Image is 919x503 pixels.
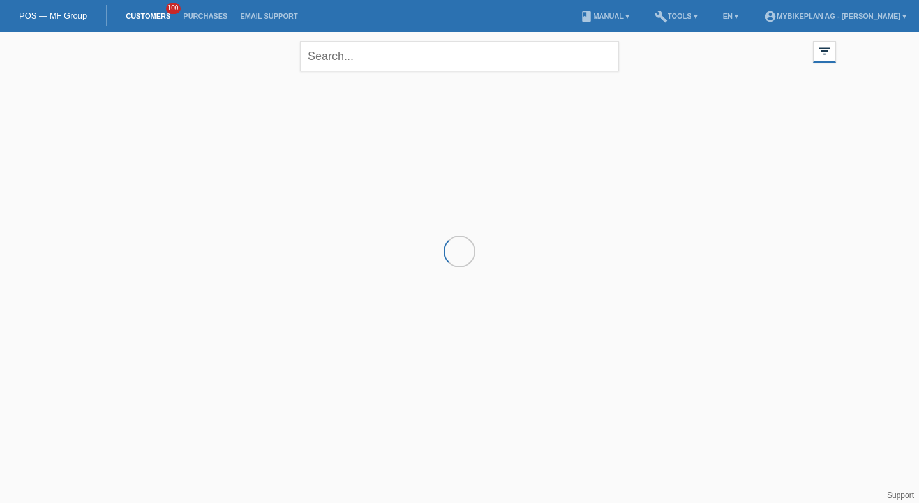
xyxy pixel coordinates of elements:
input: Search... [300,41,619,71]
i: filter_list [818,44,832,58]
a: buildTools ▾ [648,12,704,20]
a: Support [887,491,914,500]
a: Customers [119,12,177,20]
i: account_circle [764,10,777,23]
a: EN ▾ [717,12,745,20]
a: Email Support [234,12,304,20]
a: Purchases [177,12,234,20]
a: account_circleMybikeplan AG - [PERSON_NAME] ▾ [758,12,913,20]
i: book [580,10,593,23]
a: POS — MF Group [19,11,87,20]
i: build [655,10,668,23]
span: 100 [166,3,181,14]
a: bookManual ▾ [574,12,636,20]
